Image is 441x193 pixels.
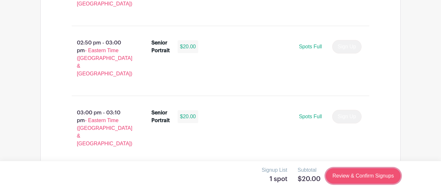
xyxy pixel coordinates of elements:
span: Spots Full [299,44,322,49]
p: Signup List [262,166,287,174]
div: $20.00 [178,110,199,123]
span: - Eastern Time ([GEOGRAPHIC_DATA] & [GEOGRAPHIC_DATA]) [77,48,132,76]
p: Subtotal [298,166,321,174]
h5: $20.00 [298,175,321,183]
div: Senior Portrait [151,39,170,54]
h5: 1 spot [262,175,287,183]
p: 03:00 pm - 03:10 pm [61,106,141,150]
div: Senior Portrait [151,109,170,124]
span: - Eastern Time ([GEOGRAPHIC_DATA] & [GEOGRAPHIC_DATA]) [77,118,132,146]
a: Review & Confirm Signups [326,168,401,184]
p: 02:50 pm - 03:00 pm [61,36,141,80]
span: Spots Full [299,114,322,119]
div: $20.00 [178,40,199,53]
